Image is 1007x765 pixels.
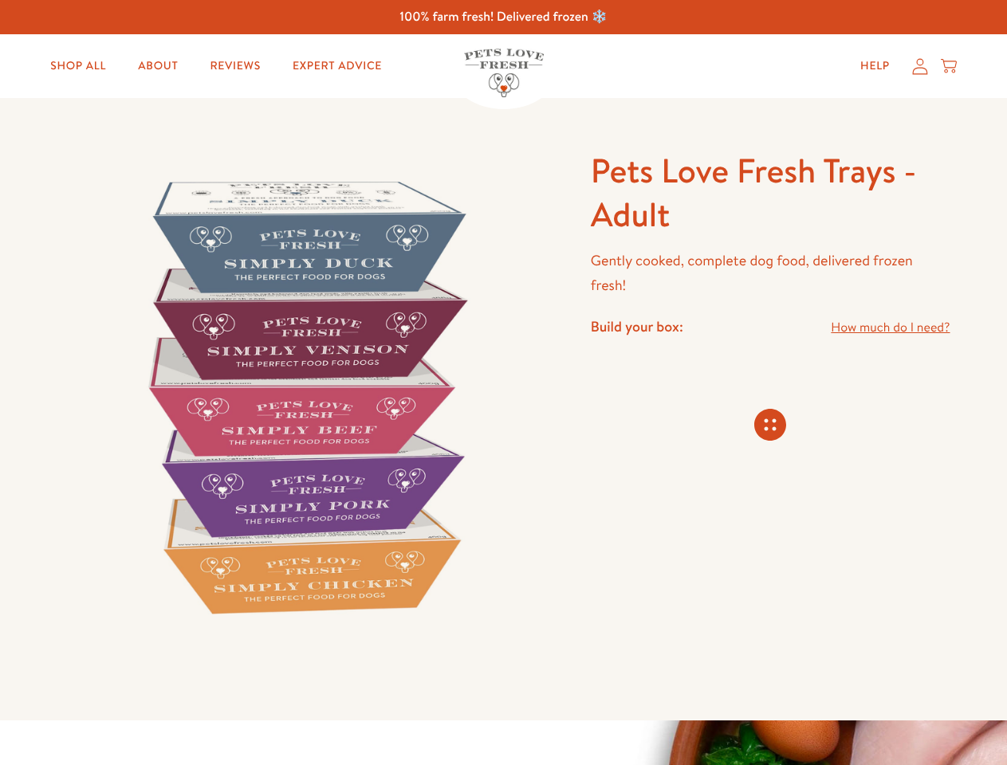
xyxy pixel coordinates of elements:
[591,149,950,236] h1: Pets Love Fresh Trays - Adult
[280,50,395,82] a: Expert Advice
[848,50,903,82] a: Help
[197,50,273,82] a: Reviews
[464,49,544,97] img: Pets Love Fresh
[125,50,191,82] a: About
[831,317,950,339] a: How much do I need?
[591,317,683,335] h4: Build your box:
[591,249,950,297] p: Gently cooked, complete dog food, delivered frozen fresh!
[57,149,553,644] img: Pets Love Fresh Trays - Adult
[754,409,786,441] svg: Connecting store
[37,50,119,82] a: Shop All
